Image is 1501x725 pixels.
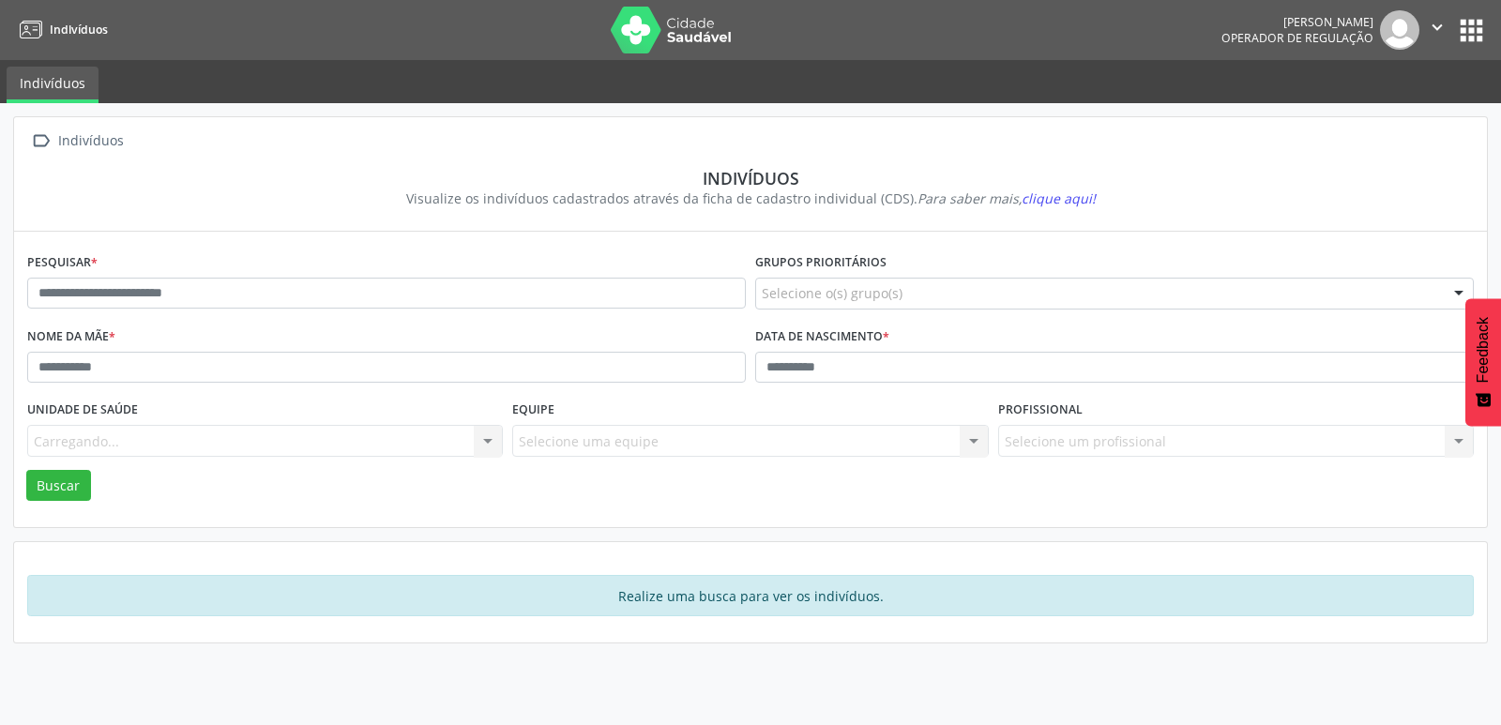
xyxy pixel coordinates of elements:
div: Indivíduos [40,168,1461,189]
i: Para saber mais, [917,189,1096,207]
button: Buscar [26,470,91,502]
label: Data de nascimento [755,323,889,352]
div: Visualize os indivíduos cadastrados através da ficha de cadastro individual (CDS). [40,189,1461,208]
a: Indivíduos [13,14,108,45]
div: [PERSON_NAME] [1221,14,1373,30]
span: Indivíduos [50,22,108,38]
label: Unidade de saúde [27,396,138,425]
i:  [27,128,54,155]
span: Operador de regulação [1221,30,1373,46]
label: Equipe [512,396,554,425]
span: clique aqui! [1022,189,1096,207]
a: Indivíduos [7,67,99,103]
i:  [1427,17,1448,38]
label: Grupos prioritários [755,249,887,278]
button: Feedback - Mostrar pesquisa [1465,298,1501,426]
label: Profissional [998,396,1083,425]
a:  Indivíduos [27,128,127,155]
span: Feedback [1475,317,1492,383]
img: img [1380,10,1419,50]
button:  [1419,10,1455,50]
div: Indivíduos [54,128,127,155]
div: Realize uma busca para ver os indivíduos. [27,575,1474,616]
label: Nome da mãe [27,323,115,352]
span: Selecione o(s) grupo(s) [762,283,902,303]
button: apps [1455,14,1488,47]
label: Pesquisar [27,249,98,278]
